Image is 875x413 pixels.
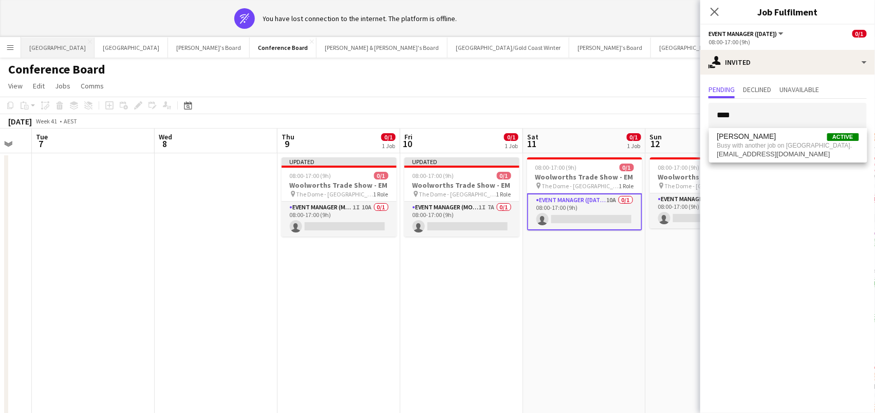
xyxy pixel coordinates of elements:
[413,172,454,179] span: 08:00-17:00 (9h)
[852,30,867,38] span: 0/1
[419,190,496,198] span: The Dome - [GEOGRAPHIC_DATA]
[21,38,95,58] button: [GEOGRAPHIC_DATA]
[527,172,642,182] h3: Woolworths Trade Show - EM
[717,141,859,150] span: Busy with another job on [GEOGRAPHIC_DATA].
[282,132,294,141] span: Thu
[8,62,105,77] h1: Conference Board
[505,142,518,150] div: 1 Job
[159,132,172,141] span: Wed
[648,138,662,150] span: 12
[34,117,60,125] span: Week 41
[4,79,27,93] a: View
[290,172,331,179] span: 08:00-17:00 (9h)
[29,79,49,93] a: Edit
[542,182,619,190] span: The Dome - [GEOGRAPHIC_DATA]
[497,172,511,179] span: 0/1
[280,138,294,150] span: 9
[827,133,859,141] span: Active
[700,5,875,19] h3: Job Fulfilment
[709,30,785,38] button: Event Manager ([DATE])
[504,133,518,141] span: 0/1
[627,133,641,141] span: 0/1
[527,193,642,230] app-card-role: Event Manager ([DATE])10A0/108:00-17:00 (9h)
[282,157,397,237] app-job-card: Updated08:00-17:00 (9h)0/1Woolworths Trade Show - EM The Dome - [GEOGRAPHIC_DATA]1 RoleEvent Mana...
[263,14,457,23] div: You have lost connection to the internet. The platform is offline.
[404,132,413,141] span: Fri
[496,190,511,198] span: 1 Role
[709,86,735,93] span: Pending
[650,172,765,182] h3: Woolworths Trade Show - EM
[168,38,250,58] button: [PERSON_NAME]'s Board
[569,38,651,58] button: [PERSON_NAME]'s Board
[658,164,700,171] span: 08:00-17:00 (9h)
[779,86,819,93] span: Unavailable
[527,157,642,230] app-job-card: 08:00-17:00 (9h)0/1Woolworths Trade Show - EM The Dome - [GEOGRAPHIC_DATA]1 RoleEvent Manager ([D...
[650,193,765,228] app-card-role: Event Manager ([DATE])14A0/108:00-17:00 (9h)
[717,150,859,158] span: heapwmark@gmail.com
[700,137,875,154] p: Click on text input to invite a crew
[619,182,634,190] span: 1 Role
[403,138,413,150] span: 10
[620,164,634,171] span: 0/1
[317,38,448,58] button: [PERSON_NAME] & [PERSON_NAME]'s Board
[404,157,519,166] div: Updated
[157,138,172,150] span: 8
[8,116,32,127] div: [DATE]
[700,50,875,75] div: Invited
[404,181,519,190] h3: Woolworths Trade Show - EM
[526,138,538,150] span: 11
[77,79,108,93] a: Comms
[282,202,397,237] app-card-role: Event Manager (Mon - Fri)1I10A0/108:00-17:00 (9h)
[743,86,771,93] span: Declined
[535,164,577,171] span: 08:00-17:00 (9h)
[709,38,867,46] div: 08:00-17:00 (9h)
[382,142,395,150] div: 1 Job
[282,181,397,190] h3: Woolworths Trade Show - EM
[282,157,397,166] div: Updated
[404,202,519,237] app-card-role: Event Manager (Mon - Fri)1I7A0/108:00-17:00 (9h)
[527,132,538,141] span: Sat
[81,81,104,91] span: Comms
[374,172,388,179] span: 0/1
[665,182,742,190] span: The Dome - [GEOGRAPHIC_DATA]
[250,38,317,58] button: Conference Board
[64,117,77,125] div: AEST
[95,38,168,58] button: [GEOGRAPHIC_DATA]
[448,38,569,58] button: [GEOGRAPHIC_DATA]/Gold Coast Winter
[627,142,641,150] div: 1 Job
[34,138,48,150] span: 7
[381,133,396,141] span: 0/1
[33,81,45,91] span: Edit
[55,81,70,91] span: Jobs
[374,190,388,198] span: 1 Role
[651,38,783,58] button: [GEOGRAPHIC_DATA]/[GEOGRAPHIC_DATA]
[51,79,75,93] a: Jobs
[650,132,662,141] span: Sun
[8,81,23,91] span: View
[709,30,777,38] span: Event Manager (Saturday)
[404,157,519,237] app-job-card: Updated08:00-17:00 (9h)0/1Woolworths Trade Show - EM The Dome - [GEOGRAPHIC_DATA]1 RoleEvent Mana...
[650,157,765,228] app-job-card: 08:00-17:00 (9h)0/1Woolworths Trade Show - EM The Dome - [GEOGRAPHIC_DATA]1 RoleEvent Manager ([D...
[296,190,374,198] span: The Dome - [GEOGRAPHIC_DATA]
[36,132,48,141] span: Tue
[717,132,776,141] span: Mark Heap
